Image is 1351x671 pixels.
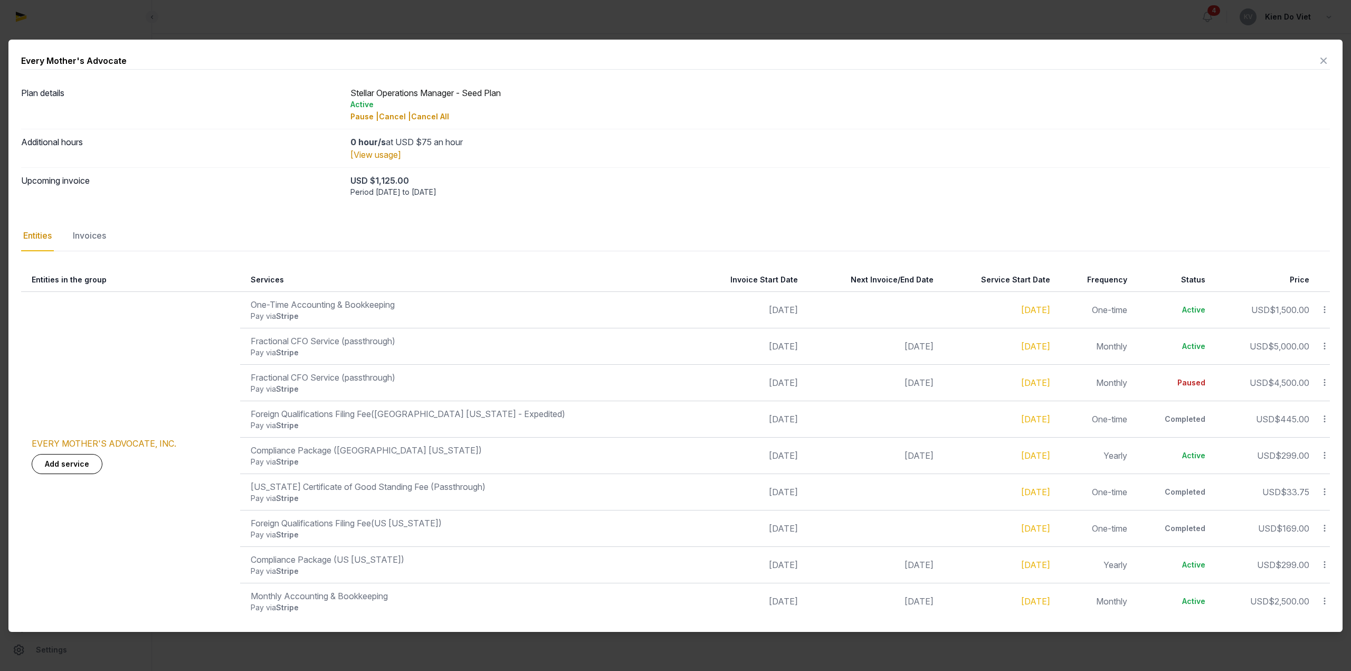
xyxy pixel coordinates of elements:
[690,291,804,328] td: [DATE]
[350,174,1330,187] div: USD $1,125.00
[1256,414,1274,424] span: USD
[690,364,804,401] td: [DATE]
[1144,450,1205,461] div: Active
[1281,487,1309,497] span: $33.75
[32,438,176,449] a: EVERY MOTHER'S ADVOCATE, INC.
[1057,291,1134,328] td: One-time
[1258,523,1277,534] span: USD
[251,480,683,493] div: [US_STATE] Certificate of Good Standing Fee (Passthrough)
[1021,450,1050,461] a: [DATE]
[251,566,683,577] div: Pay via
[690,401,804,437] td: [DATE]
[905,341,934,352] span: [DATE]
[350,136,1330,148] div: at USD $75 an hour
[71,221,108,251] div: Invoices
[276,494,299,503] span: Stripe
[905,560,934,570] span: [DATE]
[251,602,683,613] div: Pay via
[690,510,804,546] td: [DATE]
[251,335,683,347] div: Fractional CFO Service (passthrough)
[690,437,804,474] td: [DATE]
[1257,450,1276,461] span: USD
[1021,305,1050,315] a: [DATE]
[251,530,683,540] div: Pay via
[905,450,934,461] span: [DATE]
[690,328,804,364] td: [DATE]
[1134,268,1212,292] th: Status
[350,87,1330,122] div: Stellar Operations Manager - Seed Plan
[350,149,401,160] a: [View usage]
[251,444,683,457] div: Compliance Package ([GEOGRAPHIC_DATA] [US_STATE])
[21,221,54,251] div: Entities
[350,187,1330,197] div: Period [DATE] to [DATE]
[276,384,299,393] span: Stripe
[350,137,386,147] strong: 0 hour/s
[1021,377,1050,388] a: [DATE]
[276,457,299,466] span: Stripe
[1144,377,1205,388] div: Paused
[1021,487,1050,497] a: [DATE]
[1144,523,1205,534] div: Completed
[276,566,299,575] span: Stripe
[251,493,683,504] div: Pay via
[21,268,240,292] th: Entities in the group
[1269,596,1309,607] span: $2,500.00
[905,377,934,388] span: [DATE]
[251,347,683,358] div: Pay via
[690,546,804,583] td: [DATE]
[21,87,342,122] dt: Plan details
[1057,510,1134,546] td: One-time
[1144,487,1205,497] div: Completed
[350,112,379,121] span: Pause |
[1250,341,1268,352] span: USD
[690,583,804,619] td: [DATE]
[1021,414,1050,424] a: [DATE]
[276,421,299,430] span: Stripe
[1021,596,1050,607] a: [DATE]
[21,221,1330,251] nav: Tabs
[251,553,683,566] div: Compliance Package (US [US_STATE])
[251,590,683,602] div: Monthly Accounting & Bookkeeping
[1021,560,1050,570] a: [DATE]
[1250,377,1268,388] span: USD
[1057,268,1134,292] th: Frequency
[1257,560,1276,570] span: USD
[251,457,683,467] div: Pay via
[21,136,342,161] dt: Additional hours
[411,112,449,121] span: Cancel All
[21,174,342,197] dt: Upcoming invoice
[940,268,1057,292] th: Service Start Date
[240,268,690,292] th: Services
[251,298,683,311] div: One-Time Accounting & Bookkeeping
[379,112,411,121] span: Cancel |
[1268,377,1309,388] span: $4,500.00
[276,348,299,357] span: Stripe
[1270,305,1309,315] span: $1,500.00
[1057,583,1134,619] td: Monthly
[251,384,683,394] div: Pay via
[371,409,565,419] span: ([GEOGRAPHIC_DATA] [US_STATE] - Expedited)
[1144,414,1205,424] div: Completed
[21,54,127,67] div: Every Mother's Advocate
[804,268,939,292] th: Next Invoice/End Date
[251,311,683,322] div: Pay via
[1251,305,1270,315] span: USD
[32,454,102,474] a: Add service
[690,474,804,510] td: [DATE]
[1057,437,1134,474] td: Yearly
[1144,560,1205,570] div: Active
[1057,401,1134,437] td: One-time
[1144,341,1205,352] div: Active
[1274,414,1309,424] span: $445.00
[1021,341,1050,352] a: [DATE]
[1212,268,1316,292] th: Price
[1268,341,1309,352] span: $5,000.00
[1144,305,1205,315] div: Active
[1057,474,1134,510] td: One-time
[1057,364,1134,401] td: Monthly
[1021,523,1050,534] a: [DATE]
[251,371,683,384] div: Fractional CFO Service (passthrough)
[251,408,683,420] div: Foreign Qualifications Filing Fee
[905,596,934,607] span: [DATE]
[1144,596,1205,607] div: Active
